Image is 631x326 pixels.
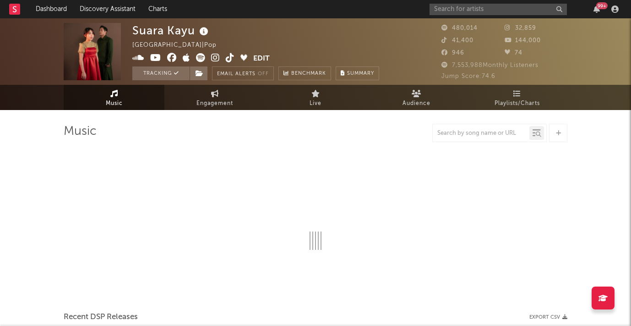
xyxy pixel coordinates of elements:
span: 946 [441,50,464,56]
span: Summary [347,71,374,76]
div: Suara Kayu [132,23,211,38]
em: Off [258,72,269,77]
span: 41,400 [441,38,473,44]
button: Export CSV [529,315,567,320]
span: Jump Score: 74.6 [441,73,495,79]
div: 99 + [596,2,608,9]
a: Playlists/Charts [467,85,567,110]
button: 99+ [593,6,600,13]
span: 144,000 [505,38,541,44]
button: Tracking [132,66,190,80]
a: Benchmark [278,66,331,80]
span: 480,014 [441,25,478,31]
span: Live [310,98,321,109]
button: Edit [253,53,270,65]
input: Search for artists [430,4,567,15]
a: Audience [366,85,467,110]
input: Search by song name or URL [433,130,529,137]
button: Email AlertsOff [212,66,274,80]
span: 74 [505,50,522,56]
span: 32,859 [505,25,536,31]
span: Audience [403,98,430,109]
button: Summary [336,66,379,80]
a: Live [265,85,366,110]
a: Engagement [164,85,265,110]
a: Music [64,85,164,110]
span: Engagement [196,98,233,109]
span: Recent DSP Releases [64,312,138,323]
span: 7,553,988 Monthly Listeners [441,62,539,68]
span: Benchmark [291,68,326,79]
div: [GEOGRAPHIC_DATA] | Pop [132,40,227,51]
span: Music [106,98,123,109]
span: Playlists/Charts [495,98,540,109]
